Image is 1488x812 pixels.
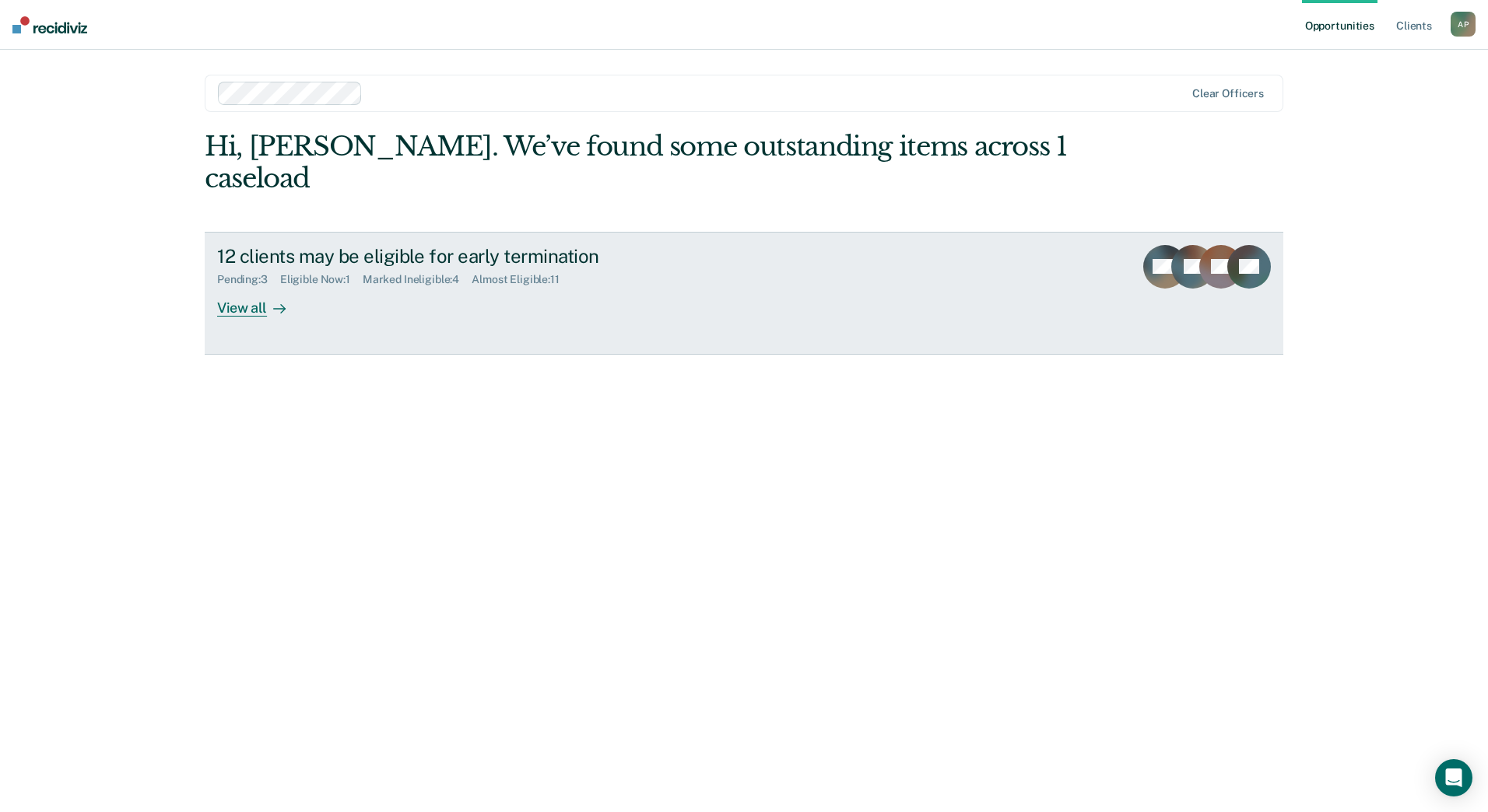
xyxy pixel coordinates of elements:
div: A P [1451,12,1476,37]
div: Clear officers [1192,87,1264,100]
a: 12 clients may be eligible for early terminationPending:3Eligible Now:1Marked Ineligible:4Almost ... [205,232,1283,355]
button: AP [1451,12,1476,37]
div: Pending : 3 [217,273,280,286]
div: Hi, [PERSON_NAME]. We’ve found some outstanding items across 1 caseload [205,131,1068,194]
div: Eligible Now : 1 [280,273,363,286]
div: View all [217,286,304,317]
div: Marked Ineligible : 4 [363,273,472,286]
div: Almost Eligible : 11 [472,273,572,286]
img: Recidiviz [12,16,87,33]
div: Open Intercom Messenger [1435,759,1472,796]
div: 12 clients may be eligible for early termination [217,245,763,268]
